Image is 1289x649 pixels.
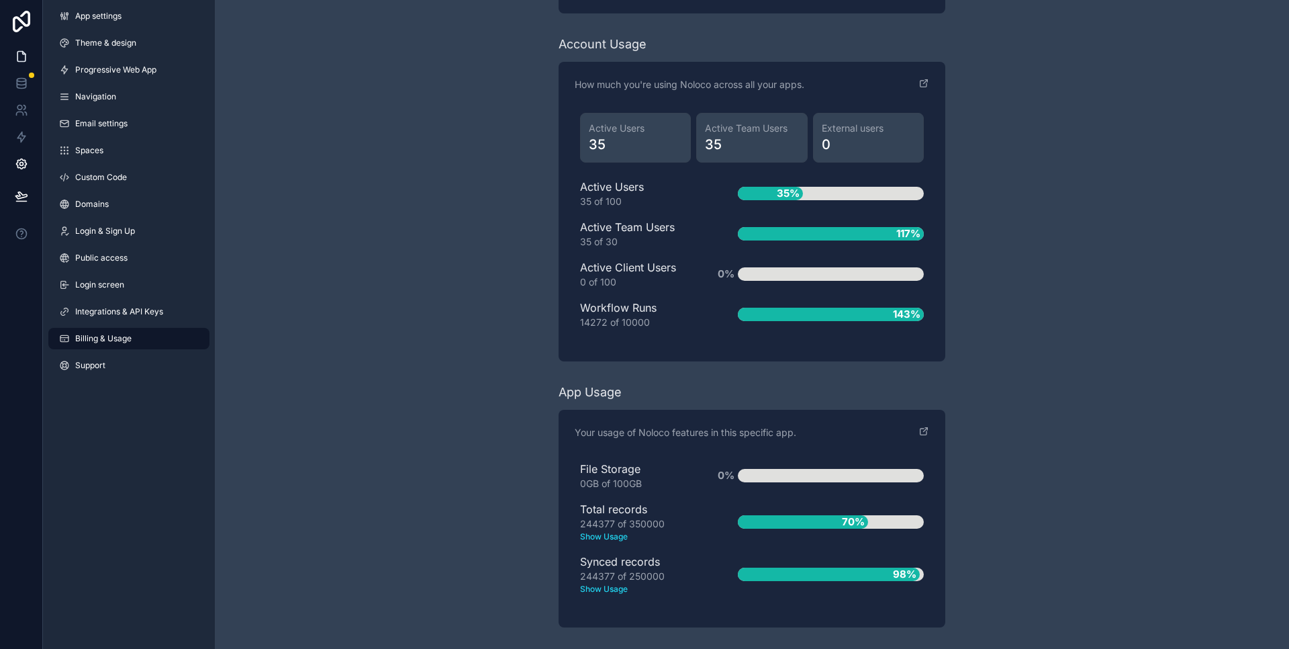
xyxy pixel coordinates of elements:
[580,531,695,543] text: Show Usage
[75,253,128,263] span: Public access
[705,122,798,135] span: Active Team Users
[893,223,924,245] span: 117%
[48,5,209,27] a: App settings
[839,511,868,533] span: 70%
[48,193,209,215] a: Domains
[48,59,209,81] a: Progressive Web App
[890,304,924,326] span: 143%
[48,247,209,269] a: Public access
[580,219,695,249] div: Active Team Users
[48,86,209,107] a: Navigation
[559,383,622,402] div: App Usage
[75,333,132,344] span: Billing & Usage
[75,226,135,236] span: Login & Sign Up
[589,135,682,154] span: 35
[580,554,695,595] div: Synced records
[48,328,209,349] a: Billing & Usage
[48,274,209,296] a: Login screen
[75,64,156,75] span: Progressive Web App
[580,517,695,543] div: 244377 of 350000
[75,306,163,317] span: Integrations & API Keys
[559,35,647,54] div: Account Usage
[580,179,695,208] div: Active Users
[575,78,804,91] p: How much you're using Noloco across all your apps.
[822,135,915,154] span: 0
[589,122,682,135] span: Active Users
[48,140,209,161] a: Spaces
[48,32,209,54] a: Theme & design
[714,465,738,487] span: 0%
[75,145,103,156] span: Spaces
[580,461,695,490] div: File Storage
[580,570,695,595] div: 244377 of 250000
[580,583,695,595] text: Show Usage
[75,38,136,48] span: Theme & design
[48,113,209,134] a: Email settings
[580,259,695,289] div: Active Client Users
[822,122,915,135] span: External users
[75,199,109,210] span: Domains
[75,11,122,21] span: App settings
[75,91,116,102] span: Navigation
[890,564,920,586] span: 98%
[773,183,803,205] span: 35%
[580,316,695,329] div: 14272 of 10000
[580,501,695,543] div: Total records
[48,355,209,376] a: Support
[580,300,695,329] div: Workflow Runs
[580,477,695,490] div: 0GB of 100GB
[75,360,105,371] span: Support
[705,135,798,154] span: 35
[48,220,209,242] a: Login & Sign Up
[580,195,695,208] div: 35 of 100
[580,235,695,249] div: 35 of 30
[48,301,209,322] a: Integrations & API Keys
[714,263,738,286] span: 0%
[75,118,128,129] span: Email settings
[575,426,796,439] p: Your usage of Noloco features in this specific app.
[75,279,124,290] span: Login screen
[48,167,209,188] a: Custom Code
[580,275,695,289] div: 0 of 100
[75,172,127,183] span: Custom Code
